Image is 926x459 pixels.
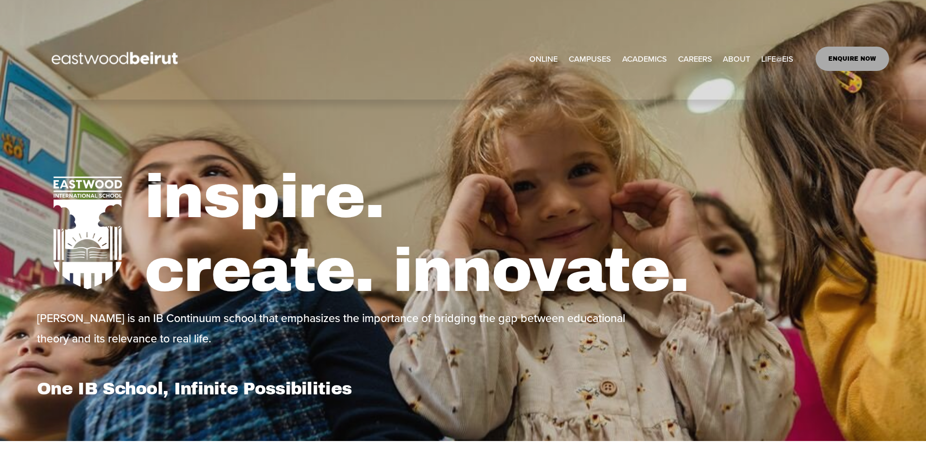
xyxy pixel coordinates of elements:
[761,52,793,67] span: LIFE@EIS
[37,308,639,349] p: [PERSON_NAME] is an IB Continuum school that emphasizes the importance of bridging the gap betwee...
[569,52,611,67] span: CAMPUSES
[678,51,712,67] a: CAREERS
[622,51,667,67] a: folder dropdown
[37,34,195,84] img: EastwoodIS Global Site
[816,47,889,71] a: ENQUIRE NOW
[723,51,750,67] a: folder dropdown
[144,160,889,307] h1: inspire. create. innovate.
[723,52,750,67] span: ABOUT
[37,378,460,399] h1: One IB School, Infinite Possibilities
[622,52,667,67] span: ACADEMICS
[569,51,611,67] a: folder dropdown
[529,51,558,67] a: ONLINE
[761,51,793,67] a: folder dropdown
